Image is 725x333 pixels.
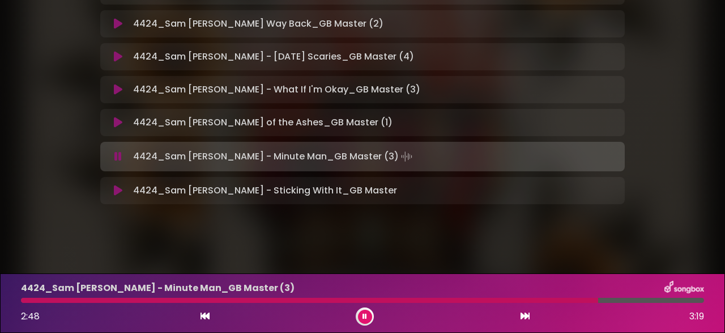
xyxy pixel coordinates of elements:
img: waveform4.gif [399,149,415,165]
p: 4424_Sam [PERSON_NAME] - Minute Man_GB Master (3) [133,149,415,165]
p: 4424_Sam [PERSON_NAME] - [DATE] Scaries_GB Master (4) [133,50,414,64]
p: 4424_Sam [PERSON_NAME] - Sticking With It_GB Master [133,184,397,197]
p: 4424_Sam [PERSON_NAME] of the Ashes_GB Master (1) [133,116,393,129]
p: 4424_Sam [PERSON_NAME] - What If I'm Okay_GB Master (3) [133,83,420,96]
p: 4424_Sam [PERSON_NAME] Way Back_GB Master (2) [133,17,383,31]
